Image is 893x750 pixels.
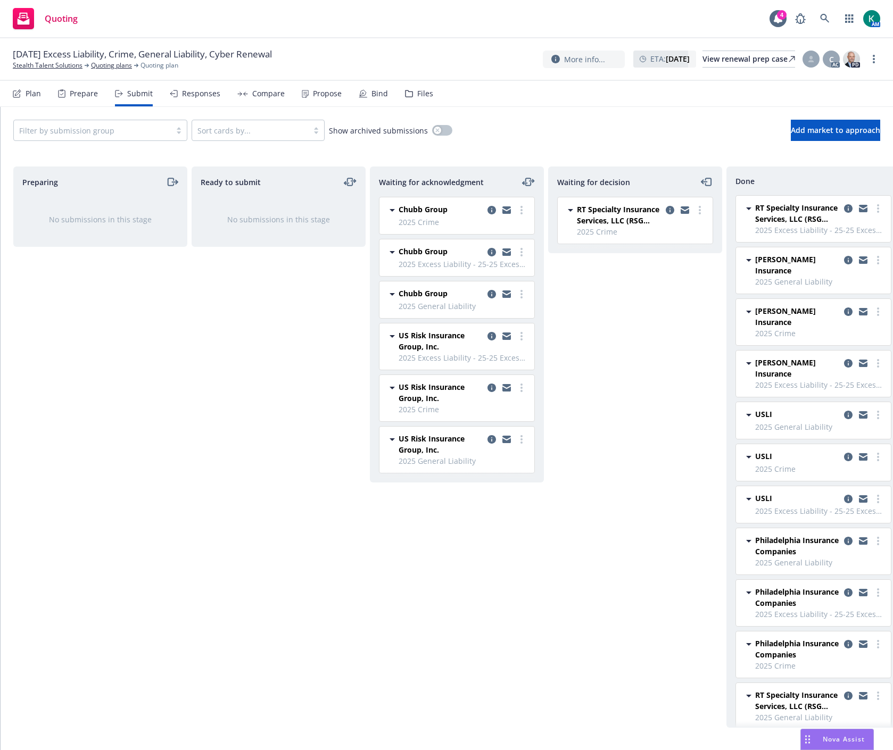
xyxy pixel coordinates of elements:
a: copy logging email [842,451,855,463]
span: 2025 Crime [577,226,706,237]
a: copy logging email [857,535,870,547]
a: copy logging email [842,305,855,318]
a: more [872,254,884,266]
span: US Risk Insurance Group, Inc. [399,330,483,352]
a: copy logging email [485,381,498,394]
a: more [872,535,884,547]
span: Add market to approach [791,125,880,135]
a: moveLeftRight [522,176,535,188]
span: 2025 Crime [755,463,884,474]
span: US Risk Insurance Group, Inc. [399,381,483,404]
button: Add market to approach [791,120,880,141]
div: Compare [252,89,285,98]
a: copy logging email [500,246,513,259]
div: Files [417,89,433,98]
span: RT Specialty Insurance Services, LLC (RSG Specialty, LLC) [755,689,840,712]
span: USLI [755,409,772,420]
button: Nova Assist [800,729,874,750]
a: copy logging email [857,409,870,421]
a: copy logging email [857,493,870,505]
span: Waiting for acknowledgment [379,177,484,188]
div: Responses [182,89,220,98]
a: Search [814,8,836,29]
a: copy logging email [857,202,870,215]
a: copy logging email [500,381,513,394]
div: Submit [127,89,153,98]
a: Quoting [9,4,82,34]
span: ETA : [650,53,690,64]
span: 2025 General Liability [755,557,884,568]
a: copy logging email [500,288,513,301]
span: Ready to submit [201,177,261,188]
div: No submissions in this stage [209,214,348,225]
a: copy logging email [842,357,855,370]
span: 2025 Excess Liability - 25-25 Excess Liability [399,352,528,363]
span: 2025 Excess Liability - 25-25 Excess Liability [399,259,528,270]
span: Philadelphia Insurance Companies [755,535,840,557]
span: 2025 Excess Liability - 25-25 Excess Liability [755,609,884,620]
a: copy logging email [857,451,870,463]
a: copy logging email [842,689,855,702]
button: More info... [543,51,625,68]
a: View renewal prep case [702,51,795,68]
span: Show archived submissions [329,125,428,136]
a: copy logging email [500,433,513,446]
a: copy logging email [485,204,498,216]
span: 2025 Excess Liability - 25-25 Excess Liability [755,505,884,516]
span: Quoting [45,14,78,23]
span: Chubb Group [399,246,448,257]
span: [PERSON_NAME] Insurance [755,254,840,276]
span: 2025 Crime [399,404,528,415]
div: No submissions in this stage [31,214,170,225]
a: copy logging email [842,254,855,266]
span: Preparing [22,177,58,188]
a: Quoting plans [91,61,132,70]
a: more [693,204,706,216]
a: more [872,305,884,318]
div: Propose [313,89,342,98]
a: Stealth Talent Solutions [13,61,82,70]
a: copy logging email [857,586,870,599]
a: copy logging email [842,493,855,505]
a: copy logging email [500,204,513,216]
a: more [872,202,884,215]
span: 2025 Crime [399,216,528,228]
img: photo [843,51,860,68]
a: more [872,409,884,421]
a: copy logging email [842,535,855,547]
span: Chubb Group [399,288,448,299]
a: more [515,330,528,343]
span: C [829,54,834,65]
a: copy logging email [485,246,498,259]
a: Report a Bug [790,8,811,29]
div: 4 [777,10,787,20]
span: 2025 General Liability [755,712,884,723]
span: 2025 Crime [755,660,884,671]
a: more [515,288,528,301]
span: [DATE] Excess Liability, Crime, General Liability, Cyber Renewal [13,48,272,61]
span: [PERSON_NAME] Insurance [755,305,840,328]
div: Plan [26,89,41,98]
img: photo [863,10,880,27]
span: USLI [755,451,772,462]
span: USLI [755,493,772,504]
a: copy logging email [857,305,870,318]
span: Done [735,176,755,187]
a: copy logging email [842,202,855,215]
a: copy logging email [857,254,870,266]
span: More info... [564,54,605,65]
a: copy logging email [842,586,855,599]
a: more [515,246,528,259]
a: more [872,689,884,702]
span: RT Specialty Insurance Services, LLC (RSG Specialty, LLC) [577,204,662,226]
span: 2025 General Liability [755,421,884,432]
a: copy logging email [485,288,498,301]
span: US Risk Insurance Group, Inc. [399,433,483,455]
span: RT Specialty Insurance Services, LLC (RSG Specialty, LLC) [755,202,840,224]
a: copy logging email [500,330,513,343]
a: Switch app [839,8,860,29]
span: Quoting plan [140,61,178,70]
a: more [515,204,528,216]
div: Bind [371,89,388,98]
a: copy logging email [857,689,870,702]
